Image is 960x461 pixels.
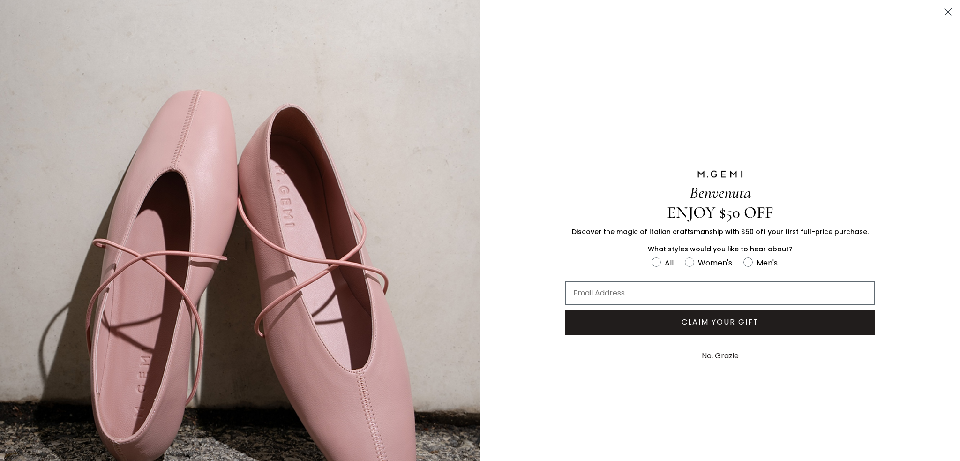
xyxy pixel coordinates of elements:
[572,227,869,236] span: Discover the magic of Italian craftsmanship with $50 off your first full-price purchase.
[697,170,743,178] img: M.GEMI
[665,257,674,269] div: All
[690,183,751,203] span: Benvenuta
[667,203,773,222] span: ENJOY $50 OFF
[565,310,875,335] button: CLAIM YOUR GIFT
[940,4,956,20] button: Close dialog
[698,257,732,269] div: Women's
[648,244,793,254] span: What styles would you like to hear about?
[697,344,743,368] button: No, Grazie
[757,257,778,269] div: Men's
[565,281,875,305] input: Email Address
